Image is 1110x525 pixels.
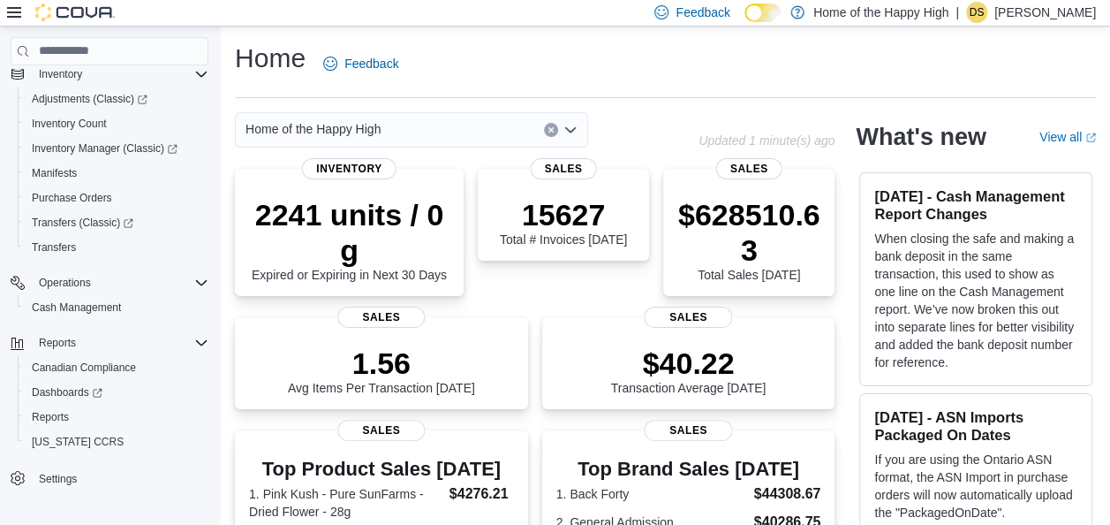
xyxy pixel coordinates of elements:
[25,357,208,378] span: Canadian Compliance
[676,4,729,21] span: Feedback
[344,55,398,72] span: Feedback
[249,197,449,282] div: Expired or Expiring in Next 30 Days
[316,46,405,81] a: Feedback
[4,270,215,295] button: Operations
[874,187,1077,223] h3: [DATE] - Cash Management Report Changes
[25,382,109,403] a: Dashboards
[611,346,766,395] div: Transaction Average [DATE]
[645,307,732,328] span: Sales
[32,332,208,354] span: Reports
[32,216,133,230] span: Transfers (Classic)
[25,163,208,184] span: Manifests
[18,87,215,111] a: Adjustments (Classic)
[18,111,215,136] button: Inventory Count
[25,357,143,378] a: Canadian Compliance
[18,405,215,430] button: Reports
[25,212,140,233] a: Transfers (Classic)
[25,431,208,453] span: Washington CCRS
[32,191,112,205] span: Purchase Orders
[32,92,147,106] span: Adjustments (Classic)
[32,410,69,424] span: Reports
[25,297,128,318] a: Cash Management
[32,468,84,490] a: Settings
[25,407,208,428] span: Reports
[25,187,119,209] a: Purchase Orders
[25,88,208,110] span: Adjustments (Classic)
[39,67,82,81] span: Inventory
[677,197,820,282] div: Total Sales [DATE]
[611,346,766,381] p: $40.22
[4,62,215,87] button: Inventory
[32,64,89,85] button: Inventory
[544,123,558,137] button: Clear input
[25,407,76,428] a: Reports
[35,4,115,21] img: Cova
[32,467,208,489] span: Settings
[18,235,215,260] button: Transfers
[18,430,215,454] button: [US_STATE] CCRS
[25,113,114,134] a: Inventory Count
[500,197,627,247] div: Total # Invoices [DATE]
[337,420,425,441] span: Sales
[25,187,208,209] span: Purchase Orders
[288,346,475,381] p: 1.56
[245,118,381,140] span: Home of the Happy High
[4,331,215,355] button: Reports
[32,435,124,449] span: [US_STATE] CCRS
[18,186,215,210] button: Purchase Orders
[994,2,1096,23] p: [PERSON_NAME]
[874,408,1077,444] h3: [DATE] - ASN Imports Packaged On Dates
[288,346,475,395] div: Avg Items Per Transaction [DATE]
[32,117,107,131] span: Inventory Count
[302,158,396,179] span: Inventory
[32,64,208,85] span: Inventory
[677,197,820,268] p: $628510.63
[25,382,208,403] span: Dashboards
[970,2,985,23] span: DS
[32,332,83,354] button: Reports
[25,297,208,318] span: Cash Management
[18,355,215,380] button: Canadian Compliance
[1039,130,1096,144] a: View allExternal link
[25,138,185,159] a: Inventory Manager (Classic)
[856,123,985,151] h2: What's new
[25,237,208,258] span: Transfers
[18,380,215,405] a: Dashboards
[32,385,102,399] span: Dashboards
[716,158,782,179] span: Sales
[1085,133,1096,143] svg: External link
[744,4,782,22] input: Dark Mode
[25,113,208,134] span: Inventory Count
[25,88,155,110] a: Adjustments (Classic)
[25,138,208,159] span: Inventory Manager (Classic)
[32,141,177,156] span: Inventory Manager (Classic)
[39,336,76,350] span: Reports
[449,483,514,505] dd: $4276.21
[25,163,84,184] a: Manifests
[955,2,959,23] p: |
[563,123,578,137] button: Open list of options
[813,2,948,23] p: Home of the Happy High
[698,133,834,148] p: Updated 1 minute(s) ago
[39,276,91,290] span: Operations
[874,451,1077,521] p: If you are using the Ontario ASN format, the ASN Import in purchase orders will now automatically...
[966,2,987,23] div: Devanshu Sharma
[18,136,215,161] a: Inventory Manager (Classic)
[32,272,98,293] button: Operations
[25,212,208,233] span: Transfers (Classic)
[4,465,215,491] button: Settings
[18,295,215,320] button: Cash Management
[645,420,732,441] span: Sales
[39,472,77,486] span: Settings
[754,483,821,505] dd: $44308.67
[249,485,442,521] dt: 1. Pink Kush - Pure SunFarms - Dried Flower - 28g
[18,210,215,235] a: Transfers (Classic)
[874,230,1077,371] p: When closing the safe and making a bank deposit in the same transaction, this used to show as one...
[18,161,215,186] button: Manifests
[32,272,208,293] span: Operations
[337,307,425,328] span: Sales
[32,240,76,255] span: Transfers
[32,361,136,375] span: Canadian Compliance
[32,166,77,180] span: Manifests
